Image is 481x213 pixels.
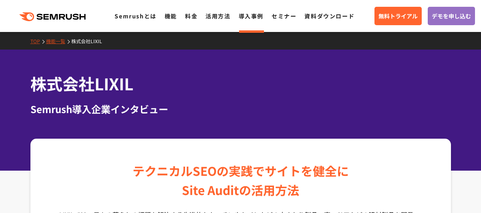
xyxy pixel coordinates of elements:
a: Semrushとは [115,12,156,20]
a: TOP [30,38,46,44]
span: デモを申し込む [432,12,471,20]
a: 料金 [185,12,197,20]
div: テクニカルSEOの実践でサイトを健全に Site Auditの活用方法 [133,161,349,199]
h1: 株式会社LIXIL [30,72,451,96]
a: 導入事例 [239,12,264,20]
a: 機能 [165,12,177,20]
a: セミナー [272,12,296,20]
a: 機能一覧 [46,38,71,44]
a: 資料ダウンロード [304,12,354,20]
a: デモを申し込む [428,7,475,25]
span: 無料トライアル [378,12,418,20]
a: 活用方法 [205,12,230,20]
div: Semrush導入企業インタビュー [30,102,451,116]
a: 無料トライアル [374,7,422,25]
a: 株式会社LIXIL [71,38,108,44]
